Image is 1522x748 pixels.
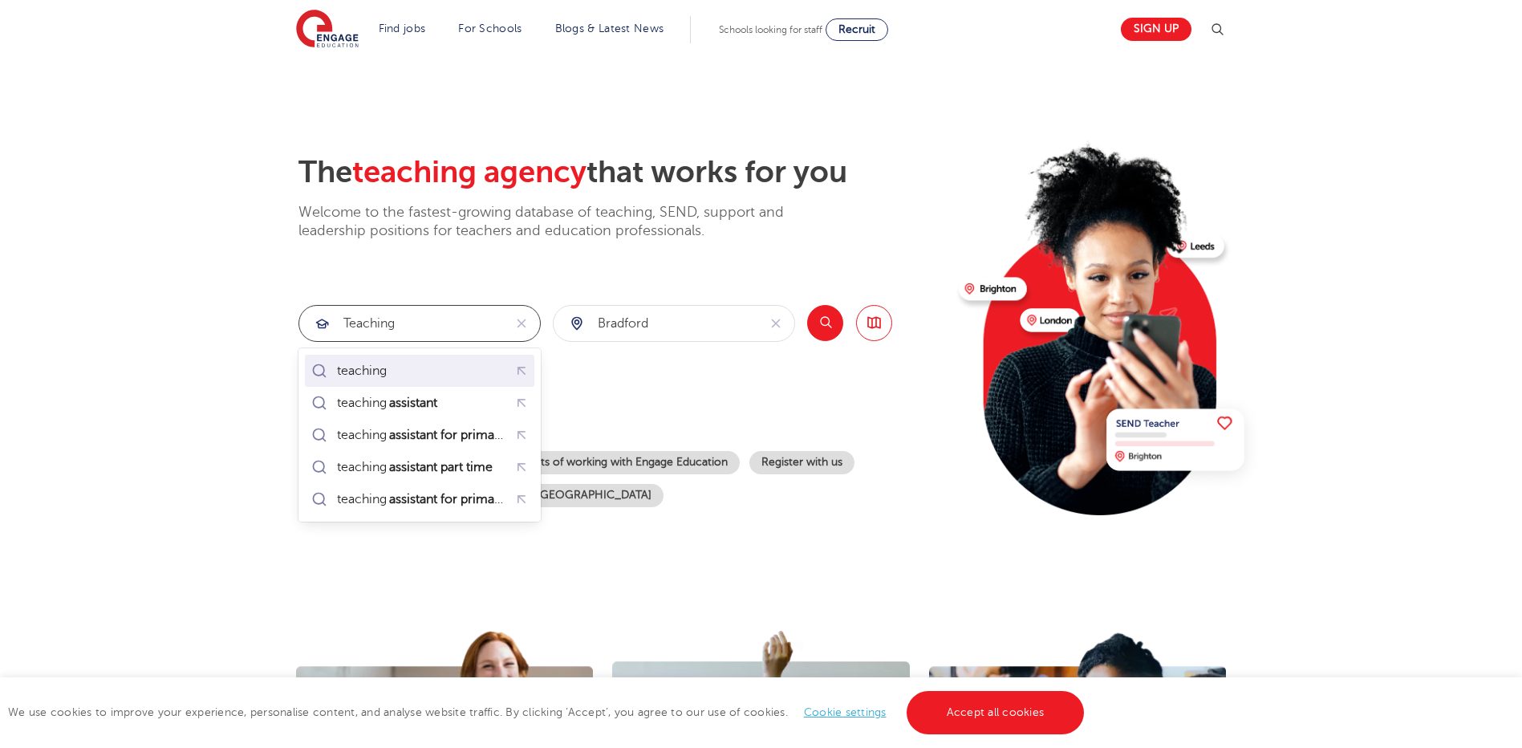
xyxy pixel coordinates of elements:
[298,406,946,435] p: Trending searches
[387,490,563,509] mark: assistant for primary part time
[305,355,534,515] ul: Submit
[509,454,534,479] button: Fill query with "teaching assistant part time"
[387,457,495,477] mark: assistant part time
[337,459,495,475] div: teaching
[496,451,740,474] a: Benefits of working with Engage Education
[807,305,843,341] button: Search
[1121,18,1191,41] a: Sign up
[554,306,757,341] input: Submit
[337,363,387,379] div: teaching
[553,305,795,342] div: Submit
[298,154,946,191] h2: The that works for you
[296,10,359,50] img: Engage Education
[8,706,1088,718] span: We use cookies to improve your experience, personalise content, and analyse website traffic. By c...
[509,358,534,383] button: Fill query with "teaching"
[509,390,534,415] button: Fill query with "teaching assistant"
[337,427,504,443] div: teaching
[826,18,888,41] a: Recruit
[838,23,875,35] span: Recruit
[907,691,1085,734] a: Accept all cookies
[337,491,504,507] div: teaching
[757,306,794,341] button: Clear
[379,22,426,35] a: Find jobs
[387,393,440,413] mark: assistant
[509,422,534,447] button: Fill query with "teaching assistant for primary"
[352,155,586,189] span: teaching agency
[804,706,887,718] a: Cookie settings
[298,203,828,241] p: Welcome to the fastest-growing database of teaching, SEND, support and leadership positions for t...
[298,305,541,342] div: Submit
[719,24,822,35] span: Schools looking for staff
[749,451,854,474] a: Register with us
[509,486,534,511] button: Fill query with "teaching assistant for primary part time"
[458,22,522,35] a: For Schools
[299,306,503,341] input: Submit
[387,425,508,445] mark: assistant for primary
[337,395,440,411] div: teaching
[503,306,540,341] button: Clear
[555,22,664,35] a: Blogs & Latest News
